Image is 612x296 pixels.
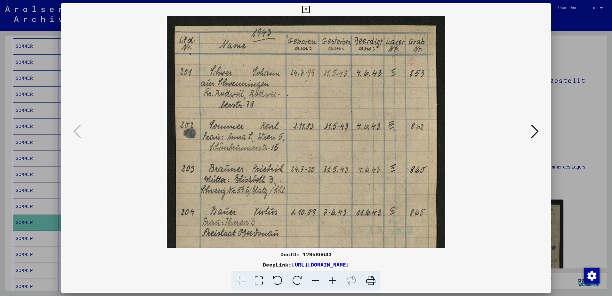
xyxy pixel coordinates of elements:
img: Zustimmung ändern [584,268,600,284]
div: DeepLink: [61,261,551,268]
a: [URL][DOMAIN_NAME] [292,261,349,268]
div: DocID: 129586643 [61,251,551,258]
div: Zustimmung ändern [584,268,599,283]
